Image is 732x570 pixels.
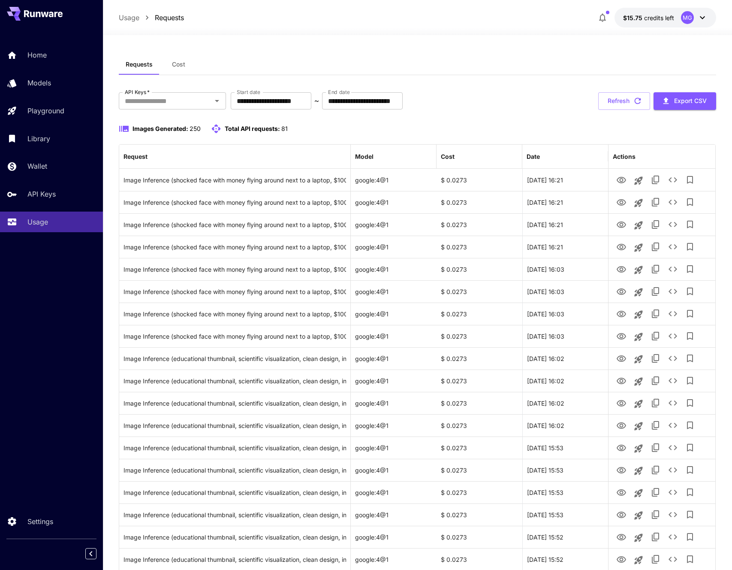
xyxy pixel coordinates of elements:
[155,12,184,23] a: Requests
[522,325,608,347] div: 31 Aug, 2025 16:03
[664,461,681,479] button: See details
[190,125,201,132] span: 250
[613,394,630,412] button: View Image
[664,551,681,568] button: See details
[522,370,608,392] div: 31 Aug, 2025 16:02
[527,153,540,160] div: Date
[172,61,185,68] span: Cost
[613,215,630,233] button: View Image
[124,437,346,459] div: Click to copy prompt
[654,92,716,110] button: Export CSV
[681,261,699,278] button: Add to library
[630,552,647,569] button: Launch in playground
[664,194,681,211] button: See details
[124,153,148,160] div: Request
[664,305,681,322] button: See details
[613,506,630,523] button: View Image
[351,459,437,481] div: google:4@1
[647,528,664,546] button: Copy TaskUUID
[281,125,288,132] span: 81
[630,529,647,546] button: Launch in playground
[125,88,150,96] label: API Keys
[647,461,664,479] button: Copy TaskUUID
[664,283,681,300] button: See details
[630,507,647,524] button: Launch in playground
[613,439,630,456] button: View Image
[351,503,437,526] div: google:4@1
[630,440,647,457] button: Launch in playground
[522,169,608,191] div: 31 Aug, 2025 16:21
[630,373,647,390] button: Launch in playground
[681,283,699,300] button: Add to library
[437,414,522,437] div: $ 0.0273
[522,459,608,481] div: 31 Aug, 2025 15:53
[681,11,694,24] div: MG
[647,506,664,523] button: Copy TaskUUID
[437,526,522,548] div: $ 0.0273
[647,216,664,233] button: Copy TaskUUID
[522,236,608,258] div: 31 Aug, 2025 16:21
[522,526,608,548] div: 31 Aug, 2025 15:52
[613,461,630,479] button: View Image
[27,189,56,199] p: API Keys
[630,418,647,435] button: Launch in playground
[647,238,664,255] button: Copy TaskUUID
[437,347,522,370] div: $ 0.0273
[124,504,346,526] div: Click to copy prompt
[124,258,346,280] div: Click to copy prompt
[681,484,699,501] button: Add to library
[681,305,699,322] button: Add to library
[647,261,664,278] button: Copy TaskUUID
[522,303,608,325] div: 31 Aug, 2025 16:03
[124,281,346,303] div: Click to copy prompt
[615,8,716,27] button: $15.7483MG
[441,153,455,160] div: Cost
[351,280,437,303] div: google:4@1
[664,261,681,278] button: See details
[351,169,437,191] div: google:4@1
[437,481,522,503] div: $ 0.0273
[124,370,346,392] div: Click to copy prompt
[647,350,664,367] button: Copy TaskUUID
[647,394,664,412] button: Copy TaskUUID
[630,351,647,368] button: Launch in playground
[613,193,630,211] button: View Image
[85,548,96,559] button: Collapse sidebar
[664,216,681,233] button: See details
[124,482,346,503] div: Click to copy prompt
[613,260,630,278] button: View Image
[630,239,647,256] button: Launch in playground
[681,461,699,479] button: Add to library
[27,78,51,88] p: Models
[437,370,522,392] div: $ 0.0273
[664,439,681,456] button: See details
[351,191,437,213] div: google:4@1
[681,238,699,255] button: Add to library
[647,283,664,300] button: Copy TaskUUID
[647,417,664,434] button: Copy TaskUUID
[437,303,522,325] div: $ 0.0273
[630,217,647,234] button: Launch in playground
[27,106,64,116] p: Playground
[522,191,608,213] div: 31 Aug, 2025 16:21
[664,484,681,501] button: See details
[27,516,53,527] p: Settings
[351,303,437,325] div: google:4@1
[681,394,699,412] button: Add to library
[630,485,647,502] button: Launch in playground
[355,153,374,160] div: Model
[613,349,630,367] button: View Image
[92,546,103,561] div: Collapse sidebar
[647,194,664,211] button: Copy TaskUUID
[681,350,699,367] button: Add to library
[124,191,346,213] div: Click to copy prompt
[681,216,699,233] button: Add to library
[437,503,522,526] div: $ 0.0273
[351,370,437,392] div: google:4@1
[119,12,139,23] a: Usage
[664,171,681,188] button: See details
[124,392,346,414] div: Click to copy prompt
[613,483,630,501] button: View Image
[314,96,319,106] p: ~
[664,238,681,255] button: See details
